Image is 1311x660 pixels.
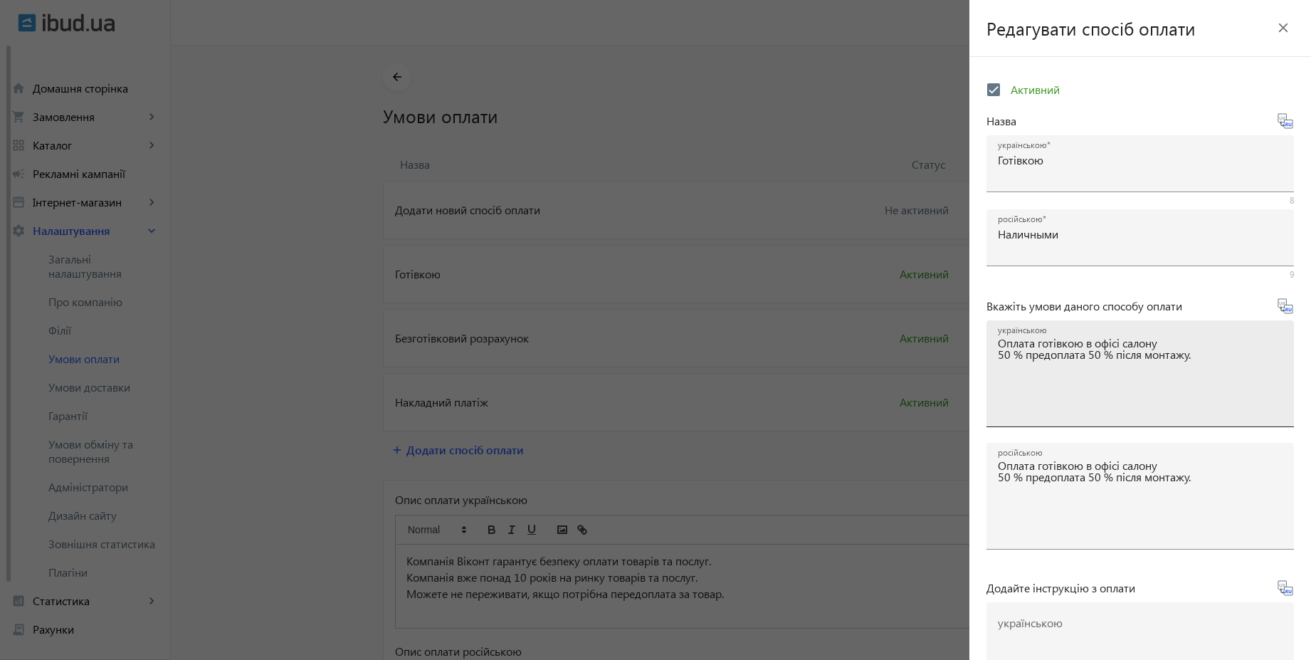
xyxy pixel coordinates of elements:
mat-label: українською [998,325,1046,336]
mat-label: українською [998,140,1046,151]
mat-label: українською [998,615,1063,630]
span: Додайте інструкцію з оплати [986,580,1135,596]
mat-label: російською [998,447,1042,459]
mat-label: російською [998,214,1042,225]
svg-icon: Перекласти на рос. [1277,298,1294,315]
span: Активний [1011,82,1060,97]
svg-icon: Перекласти на рос. [1277,580,1294,597]
span: Назва [986,113,1016,129]
svg-icon: Перекласти на рос. [1277,112,1294,130]
span: Вкажіть умови даного способу оплати [986,298,1182,314]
